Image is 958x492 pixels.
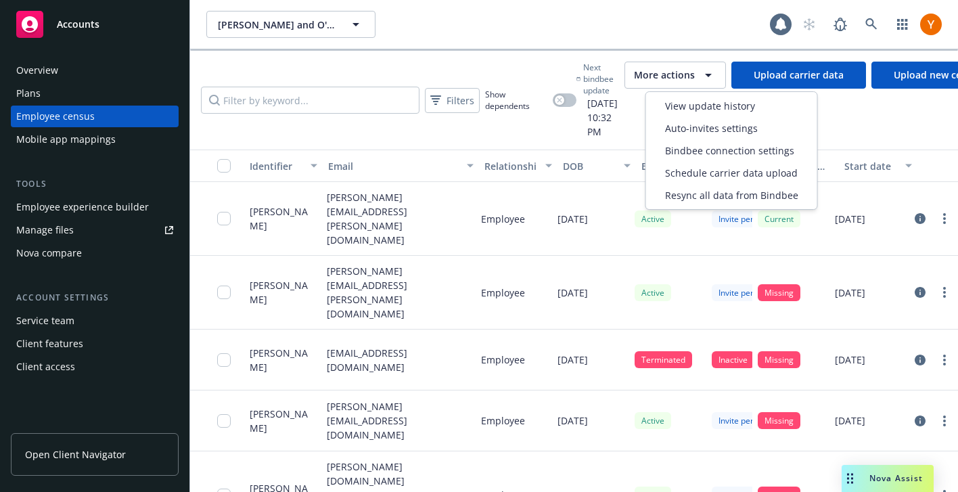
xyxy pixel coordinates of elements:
div: Missing [758,284,800,301]
span: Accounts [57,19,99,30]
p: Employee [481,212,525,226]
a: Accounts [11,5,179,43]
div: Email [328,159,459,173]
p: Employee [481,286,525,300]
div: Account settings [11,291,179,305]
a: Client access [11,356,179,378]
p: [DATE] [835,413,865,428]
span: Schedule carrier data upload [665,166,798,180]
span: View update history [665,99,755,113]
a: Upload carrier data [731,62,866,89]
div: Start date [844,159,897,173]
div: Active [635,412,671,429]
a: Switch app [889,11,916,38]
div: DOB [563,159,616,173]
a: Overview [11,60,179,81]
a: Start snowing [796,11,823,38]
div: Missing [758,412,800,429]
p: [DATE] [835,353,865,367]
span: [PERSON_NAME] [250,204,316,233]
button: Email [323,150,479,182]
div: Employee experience builder [16,196,149,218]
div: Service team [16,310,74,332]
input: Toggle Row Selected [217,286,231,299]
div: Mobile app mappings [16,129,116,150]
button: Nova Assist [842,465,934,492]
span: Filters [428,91,477,110]
p: Employee [481,413,525,428]
p: [DATE] [835,212,865,226]
button: Filters [425,88,480,113]
div: Plans [16,83,41,104]
p: [DATE] [835,286,865,300]
a: Client features [11,333,179,355]
a: Nova compare [11,242,179,264]
a: circleInformation [912,284,928,300]
a: more [936,352,953,368]
span: Filters [447,93,474,108]
button: DOB [557,150,636,182]
div: Active [635,284,671,301]
a: Plans [11,83,179,104]
span: Next bindbee update [583,62,619,96]
span: [PERSON_NAME] [250,278,316,307]
a: more [936,210,953,227]
button: Employment [636,150,714,182]
div: Invite pending [712,284,778,301]
div: Invite pending [712,412,778,429]
span: Auto-invites settings [665,121,758,135]
p: [PERSON_NAME][EMAIL_ADDRESS][DOMAIN_NAME] [327,399,470,442]
div: Relationship [484,159,537,173]
input: Filter by keyword... [201,87,419,114]
div: Overview [16,60,58,81]
div: Inactive [712,351,754,368]
a: Service team [11,310,179,332]
span: Open Client Navigator [25,447,126,462]
div: More actions [645,91,818,210]
a: Employee experience builder [11,196,179,218]
div: Active [635,210,671,227]
p: [DATE] [557,212,588,226]
span: Nova Assist [869,472,923,484]
div: Identifier [250,159,302,173]
a: circleInformation [912,352,928,368]
input: Toggle Row Selected [217,353,231,367]
div: Missing [758,351,800,368]
input: Toggle Row Selected [217,414,231,428]
p: [DATE] [557,286,588,300]
span: Bindbee connection settings [665,143,794,158]
div: Client features [16,333,83,355]
a: circleInformation [912,210,928,227]
button: [PERSON_NAME] and O'Dell LLC [206,11,375,38]
div: Manage files [16,219,74,241]
a: Employee census [11,106,179,127]
a: circleInformation [912,413,928,429]
span: [PERSON_NAME] [250,346,316,374]
p: [DATE] [557,413,588,428]
img: photo [920,14,942,35]
div: Current [758,210,800,227]
button: Start date [839,150,917,182]
a: Search [858,11,885,38]
a: Report a Bug [827,11,854,38]
a: more [936,413,953,429]
div: Employee census [16,106,95,127]
div: Drag to move [842,465,859,492]
span: [DATE] 10:32 PM [576,96,619,139]
button: More actions [624,62,726,89]
button: Identifier [244,150,323,182]
p: [PERSON_NAME][EMAIL_ADDRESS][PERSON_NAME][DOMAIN_NAME] [327,190,470,247]
span: Resync all data from Bindbee [665,188,798,202]
div: Nova compare [16,242,82,264]
div: Client access [16,356,75,378]
a: Mobile app mappings [11,129,179,150]
a: more [936,284,953,300]
input: Select all [217,159,231,173]
button: Relationship [479,150,557,182]
div: Invite pending [712,210,778,227]
p: [DATE] [557,353,588,367]
p: Employee [481,353,525,367]
a: Manage files [11,219,179,241]
span: Show dependents [485,89,547,112]
input: Toggle Row Selected [217,212,231,225]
